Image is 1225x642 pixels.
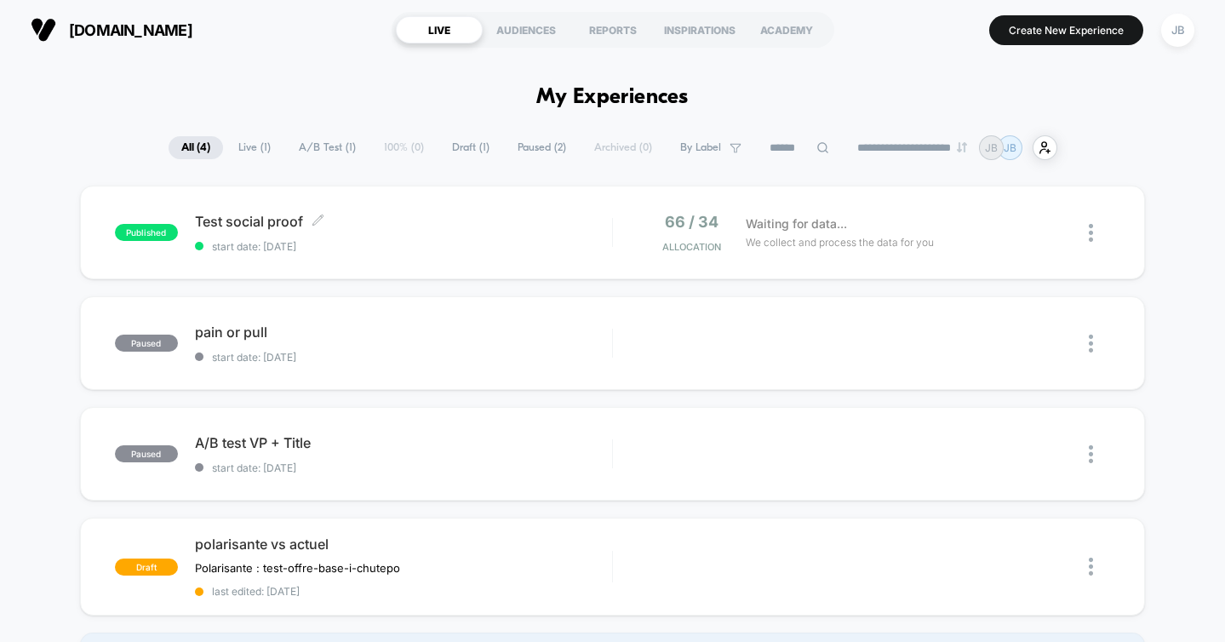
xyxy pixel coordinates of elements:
div: INSPIRATIONS [656,16,743,43]
span: last edited: [DATE] [195,585,612,598]
span: A/B test VP + Title [195,434,612,451]
span: Draft ( 1 ) [439,136,502,159]
span: paused [115,335,178,352]
button: Create New Experience [989,15,1143,45]
div: REPORTS [570,16,656,43]
span: Waiting for data... [746,215,847,233]
span: draft [115,559,178,576]
img: close [1089,224,1093,242]
p: JB [1004,141,1016,154]
span: We collect and process the data for you [746,234,934,250]
span: 66 / 34 [665,213,718,231]
span: Test social proof [195,213,612,230]
span: Allocation [662,241,721,253]
span: paused [115,445,178,462]
span: [DOMAIN_NAME] [69,21,192,39]
img: close [1089,445,1093,463]
span: published [115,224,178,241]
span: Live ( 1 ) [226,136,283,159]
button: [DOMAIN_NAME] [26,16,197,43]
div: LIVE [396,16,483,43]
p: JB [985,141,998,154]
span: All ( 4 ) [169,136,223,159]
img: close [1089,558,1093,576]
span: A/B Test ( 1 ) [286,136,369,159]
div: AUDIENCES [483,16,570,43]
img: close [1089,335,1093,353]
img: Visually logo [31,17,56,43]
div: ACADEMY [743,16,830,43]
img: end [957,142,967,152]
h1: My Experiences [536,85,689,110]
span: start date: [DATE] [195,240,612,253]
span: start date: [DATE] [195,461,612,474]
span: Polarisante : test-offre-base-i-chutepo [195,561,400,575]
div: JB [1161,14,1194,47]
button: JB [1156,13,1199,48]
span: pain or pull [195,324,612,341]
span: Paused ( 2 ) [505,136,579,159]
span: By Label [680,141,721,154]
span: polarisante vs actuel [195,536,612,553]
span: start date: [DATE] [195,351,612,364]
